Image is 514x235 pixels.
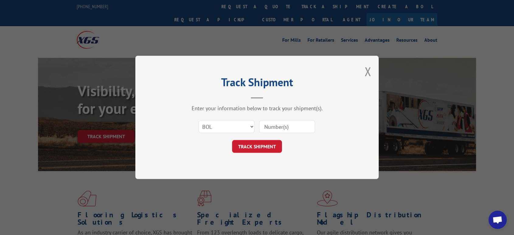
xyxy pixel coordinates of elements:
a: Open chat [488,211,507,229]
h2: Track Shipment [166,78,348,89]
button: Close modal [364,63,371,79]
input: Number(s) [259,121,315,133]
div: Enter your information below to track your shipment(s). [166,105,348,112]
button: TRACK SHIPMENT [232,140,282,153]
